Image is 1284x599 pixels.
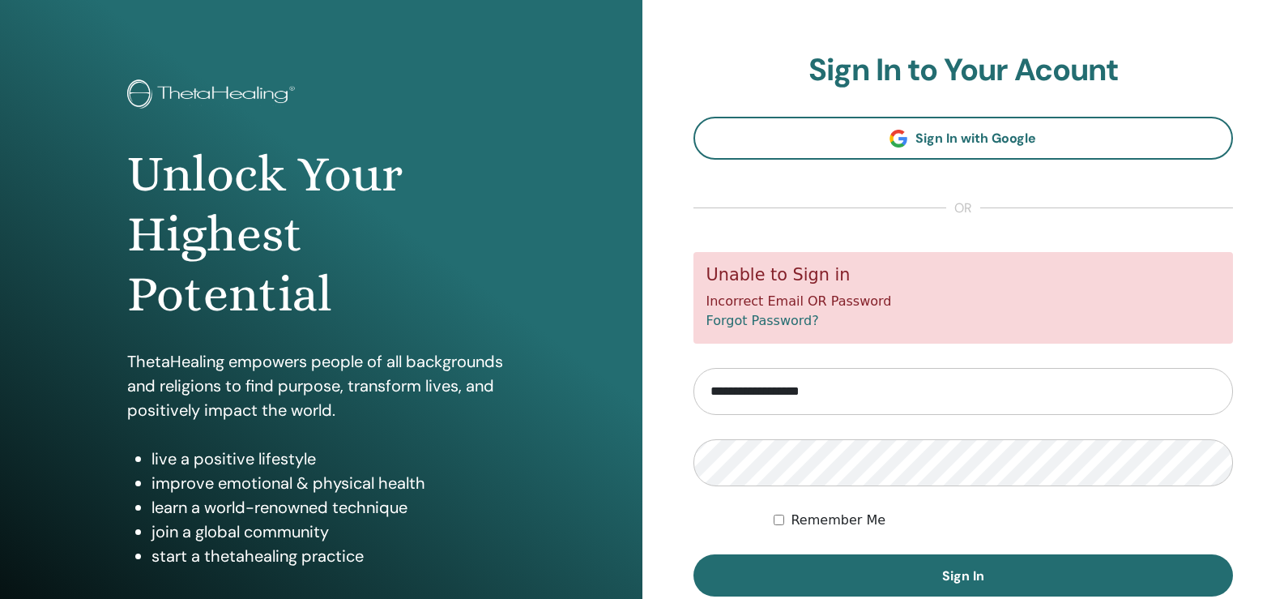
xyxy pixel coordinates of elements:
h1: Unlock Your Highest Potential [127,144,514,325]
li: learn a world-renowned technique [151,495,514,520]
li: live a positive lifestyle [151,447,514,471]
li: join a global community [151,520,514,544]
h2: Sign In to Your Acount [693,52,1234,89]
div: Incorrect Email OR Password [693,252,1234,344]
span: or [946,199,980,218]
li: improve emotional & physical health [151,471,514,495]
button: Sign In [693,554,1234,597]
p: ThetaHealing empowers people of all backgrounds and religions to find purpose, transform lives, a... [127,349,514,422]
a: Sign In with Google [693,117,1234,160]
span: Sign In with Google [915,130,1036,147]
span: Sign In [942,567,984,584]
h5: Unable to Sign in [706,265,1221,285]
label: Remember Me [791,511,885,530]
a: Forgot Password? [706,313,819,328]
div: Keep me authenticated indefinitely or until I manually logout [774,511,1233,530]
li: start a thetahealing practice [151,544,514,568]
